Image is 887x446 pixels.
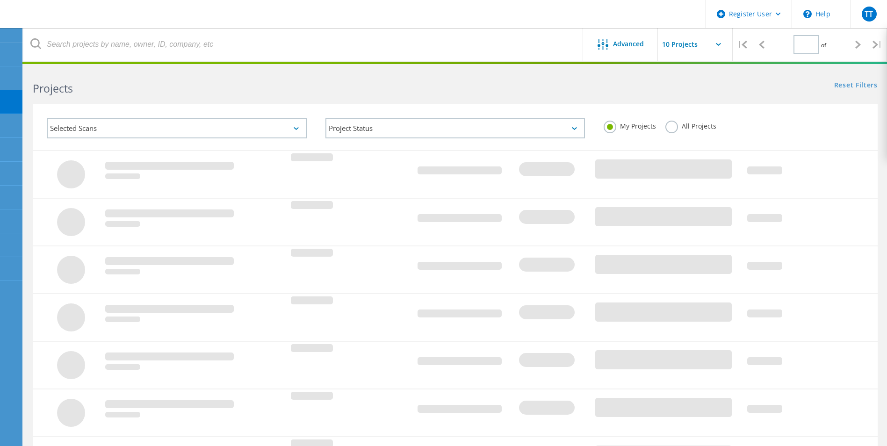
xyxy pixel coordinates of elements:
[33,81,73,96] b: Projects
[665,121,716,129] label: All Projects
[604,121,656,129] label: My Projects
[834,82,878,90] a: Reset Filters
[868,28,887,61] div: |
[733,28,752,61] div: |
[47,118,307,138] div: Selected Scans
[23,28,584,61] input: Search projects by name, owner, ID, company, etc
[865,10,873,18] span: TT
[613,41,644,47] span: Advanced
[803,10,812,18] svg: \n
[9,20,110,26] a: Live Optics Dashboard
[821,41,826,49] span: of
[325,118,585,138] div: Project Status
